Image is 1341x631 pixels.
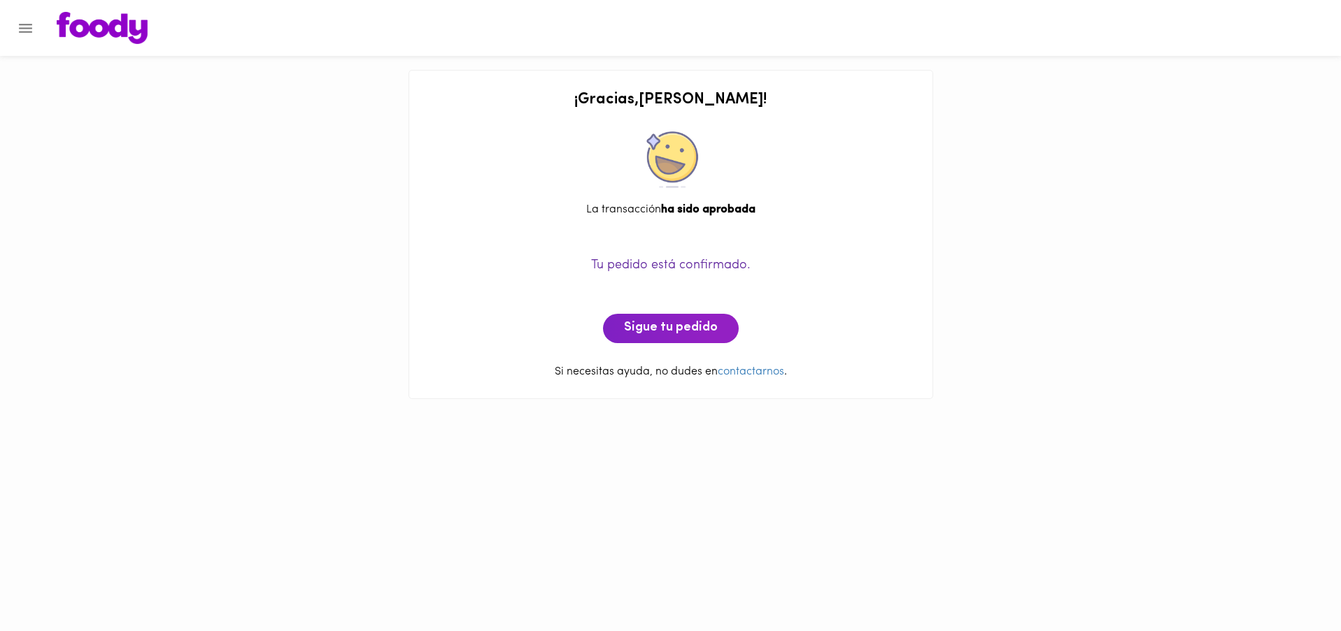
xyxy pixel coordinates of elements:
button: Sigue tu pedido [603,314,739,343]
div: La transacción [423,202,918,218]
button: Menu [8,11,43,45]
img: logo.png [57,12,148,44]
p: Si necesitas ayuda, no dudes en . [423,364,918,380]
b: ha sido aprobada [661,204,755,215]
img: approved.png [643,131,699,188]
a: contactarnos [718,366,784,377]
span: Sigue tu pedido [624,321,718,336]
h2: ¡ Gracias , [PERSON_NAME] ! [423,92,918,108]
span: Tu pedido está confirmado. [591,259,751,272]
